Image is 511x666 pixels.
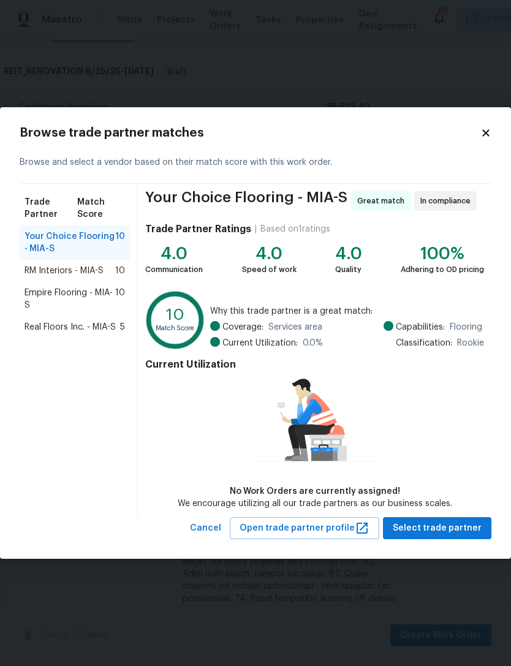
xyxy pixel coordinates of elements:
span: Why this trade partner is a great match: [210,305,484,317]
span: 10 [115,230,125,255]
div: 100% [401,248,484,260]
span: 10 [115,287,125,311]
span: Capabilities: [396,321,445,333]
div: We encourage utilizing all our trade partners as our business scales. [178,498,452,510]
div: Based on 1 ratings [260,223,330,235]
button: Cancel [185,517,226,540]
button: Open trade partner profile [230,517,379,540]
span: Match Score [77,196,125,221]
span: RM Interiors - MIA-S [25,265,104,277]
span: Real Floors Inc. - MIA-S [25,321,116,333]
span: Rookie [457,337,484,349]
text: Match Score [156,324,195,331]
div: Speed of work [242,263,297,276]
span: 0.0 % [303,337,323,349]
span: Flooring [450,321,482,333]
span: 10 [115,265,125,277]
span: Services area [268,321,322,333]
span: Your Choice Flooring - MIA-S [145,191,347,211]
div: No Work Orders are currently assigned! [178,485,452,498]
div: | [251,223,260,235]
h2: Browse trade partner matches [20,127,480,139]
text: 10 [166,306,184,323]
h4: Current Utilization [145,358,484,371]
span: Coverage: [222,321,263,333]
div: 4.0 [145,248,203,260]
span: In compliance [420,195,475,207]
span: Select trade partner [393,521,482,536]
div: Browse and select a vendor based on their match score with this work order. [20,142,491,184]
span: Current Utilization: [222,337,298,349]
span: Great match [357,195,409,207]
span: Cancel [190,521,221,536]
span: Your Choice Flooring - MIA-S [25,230,115,255]
span: Open trade partner profile [240,521,369,536]
div: Quality [335,263,362,276]
span: Trade Partner [25,196,77,221]
h4: Trade Partner Ratings [145,223,251,235]
span: Classification: [396,337,452,349]
div: Communication [145,263,203,276]
button: Select trade partner [383,517,491,540]
div: 4.0 [335,248,362,260]
span: Empire Flooring - MIA-S [25,287,115,311]
div: 4.0 [242,248,297,260]
span: 5 [120,321,125,333]
div: Adhering to OD pricing [401,263,484,276]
